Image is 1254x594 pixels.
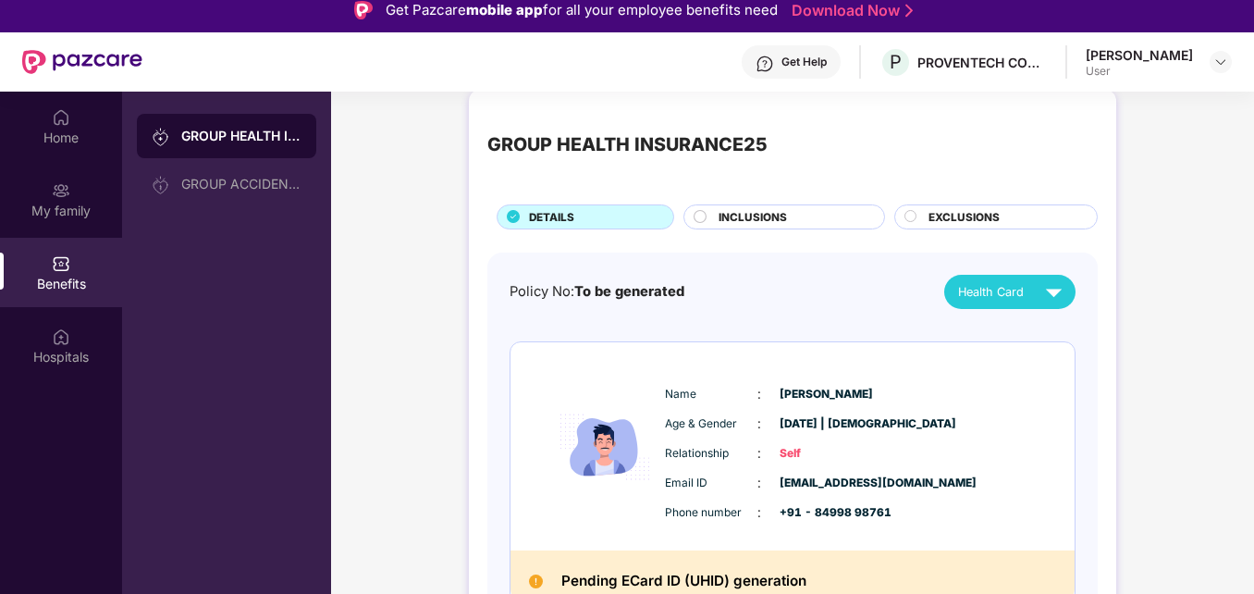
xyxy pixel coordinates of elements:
span: [DATE] | [DEMOGRAPHIC_DATA] [780,415,872,433]
img: svg+xml;base64,PHN2ZyB4bWxucz0iaHR0cDovL3d3dy53My5vcmcvMjAwMC9zdmciIHZpZXdCb3g9IjAgMCAyNCAyNCIgd2... [1038,276,1070,308]
span: EXCLUSIONS [928,209,1000,226]
img: svg+xml;base64,PHN2ZyBpZD0iQmVuZWZpdHMiIHhtbG5zPSJodHRwOi8vd3d3LnczLm9yZy8yMDAwL3N2ZyIgd2lkdGg9Ij... [52,254,70,273]
img: svg+xml;base64,PHN2ZyBpZD0iSGVscC0zMngzMiIgeG1sbnM9Imh0dHA6Ly93d3cudzMub3JnLzIwMDAvc3ZnIiB3aWR0aD... [756,55,774,73]
img: svg+xml;base64,PHN2ZyB3aWR0aD0iMjAiIGhlaWdodD0iMjAiIHZpZXdCb3g9IjAgMCAyMCAyMCIgZmlsbD0ibm9uZSIgeG... [152,176,170,194]
img: svg+xml;base64,PHN2ZyBpZD0iSG9tZSIgeG1sbnM9Imh0dHA6Ly93d3cudzMub3JnLzIwMDAvc3ZnIiB3aWR0aD0iMjAiIG... [52,108,70,127]
span: [PERSON_NAME] [780,386,872,403]
strong: mobile app [466,1,543,19]
span: P [890,51,902,73]
span: : [757,473,761,493]
img: svg+xml;base64,PHN2ZyBpZD0iRHJvcGRvd24tMzJ4MzIiIHhtbG5zPSJodHRwOi8vd3d3LnczLm9yZy8yMDAwL3N2ZyIgd2... [1213,55,1228,69]
div: PROVENTECH CONSULTING PRIVATE LIMITED [917,54,1047,71]
div: Policy No: [510,281,684,303]
div: Get Help [781,55,827,69]
div: GROUP HEALTH INSURANCE25 [181,127,301,145]
span: Name [665,386,757,403]
img: Pending [529,575,543,588]
img: Stroke [905,1,913,20]
span: +91 - 84998 98761 [780,504,872,522]
span: Health Card [958,283,1024,302]
img: svg+xml;base64,PHN2ZyB3aWR0aD0iMjAiIGhlaWdodD0iMjAiIHZpZXdCb3g9IjAgMCAyMCAyMCIgZmlsbD0ibm9uZSIgeG... [52,181,70,200]
span: : [757,384,761,404]
span: Age & Gender [665,415,757,433]
span: INCLUSIONS [719,209,787,226]
span: : [757,502,761,523]
span: : [757,414,761,434]
span: DETAILS [529,209,574,226]
img: icon [549,369,660,526]
h2: Pending ECard ID (UHID) generation [561,569,806,593]
span: : [757,443,761,464]
img: New Pazcare Logo [22,50,142,74]
div: GROUP ACCIDENTAL INSURANCE [181,177,301,192]
span: Email ID [665,475,757,492]
img: svg+xml;base64,PHN2ZyB3aWR0aD0iMjAiIGhlaWdodD0iMjAiIHZpZXdCb3g9IjAgMCAyMCAyMCIgZmlsbD0ibm9uZSIgeG... [152,128,170,146]
span: To be generated [574,283,684,300]
span: Relationship [665,445,757,463]
span: [EMAIL_ADDRESS][DOMAIN_NAME] [780,475,872,492]
a: Download Now [792,1,907,20]
span: Self [780,445,872,463]
div: User [1086,64,1193,79]
div: [PERSON_NAME] [1086,46,1193,64]
span: Phone number [665,504,757,522]
button: Health Card [944,275,1076,309]
img: svg+xml;base64,PHN2ZyBpZD0iSG9zcGl0YWxzIiB4bWxucz0iaHR0cDovL3d3dy53My5vcmcvMjAwMC9zdmciIHdpZHRoPS... [52,328,70,346]
div: GROUP HEALTH INSURANCE25 [487,130,768,159]
img: Logo [354,1,373,19]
